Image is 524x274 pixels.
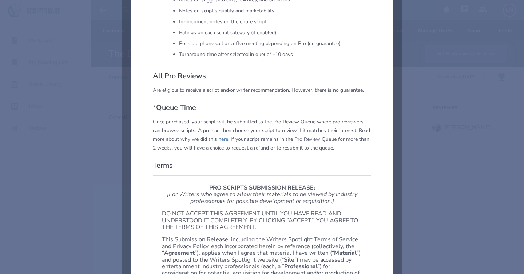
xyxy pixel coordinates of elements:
[179,16,371,27] li: In-document notes on the entire script
[284,256,294,264] strong: Site
[179,49,371,60] li: Turnaround time after selected in queue* - 10 days
[179,5,371,16] li: Notes on script’s quality and marketability
[218,136,228,143] a: here
[153,161,371,170] h2: Terms
[153,118,371,152] p: Once purchased, your script will be submitted to the Pro Review Queue where pro reviewers can bro...
[162,184,362,191] p: Pro Scripts Submission Release:
[162,210,362,230] p: DO NOT ACCEPT THIS AGREEMENT UNTIL YOU HAVE READ AND UNDERSTOOD IT COMPLETELY. BY CLICKING “ACCEP...
[334,249,357,257] strong: Material
[164,249,195,257] strong: Agreement
[179,27,371,38] li: Ratings on each script category (if enabled)
[284,262,318,270] strong: Professional
[179,38,371,49] li: Possible phone call or coffee meeting depending on Pro (no guarantee)
[153,86,371,95] p: Are eligible to receive a script and/or writer recommendation. However, there is no guarantee.
[153,72,371,80] h2: All Pro Reviews
[153,103,371,112] h2: *Queue Time
[162,191,362,204] p: [For Writers who agree to allow their materials to be viewed by industry professionals for possib...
